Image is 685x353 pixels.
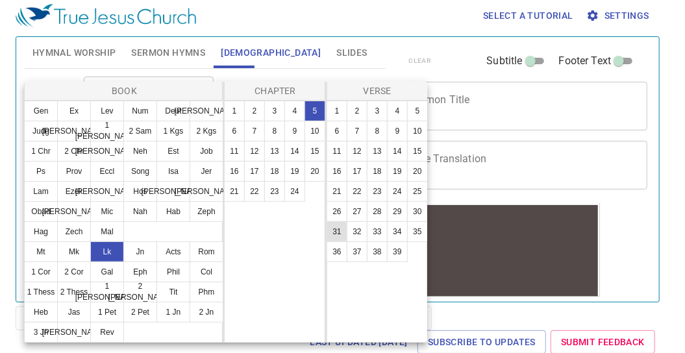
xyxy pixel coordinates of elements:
[284,161,305,182] button: 19
[264,101,285,121] button: 3
[347,121,367,141] button: 7
[24,262,58,282] button: 1 Cor
[347,161,367,182] button: 17
[407,101,428,121] button: 5
[264,121,285,141] button: 8
[367,201,388,222] button: 28
[367,121,388,141] button: 8
[244,181,265,202] button: 22
[190,302,223,323] button: 2 Jn
[90,262,124,282] button: Gal
[24,161,58,182] button: Ps
[190,121,223,141] button: 2 Kgs
[24,322,58,343] button: 3 Jn
[407,201,428,222] button: 30
[367,181,388,202] button: 23
[264,181,285,202] button: 23
[387,221,408,242] button: 34
[90,302,124,323] button: 1 Pet
[156,101,190,121] button: Deut
[123,161,157,182] button: Song
[224,121,245,141] button: 6
[156,181,190,202] button: [PERSON_NAME]
[57,181,91,202] button: Ezek
[327,101,347,121] button: 1
[24,241,58,262] button: Mt
[90,161,124,182] button: Eccl
[156,241,190,262] button: Acts
[387,181,408,202] button: 24
[407,161,428,182] button: 20
[57,201,91,222] button: [PERSON_NAME]
[90,201,124,222] button: Mic
[156,141,190,162] button: Est
[57,161,91,182] button: Prov
[156,161,190,182] button: Isa
[90,322,124,343] button: Rev
[387,141,408,162] button: 14
[244,121,265,141] button: 7
[347,141,367,162] button: 12
[347,221,367,242] button: 32
[347,201,367,222] button: 27
[367,101,388,121] button: 3
[190,241,223,262] button: Rom
[24,121,58,141] button: Judg
[90,121,124,141] button: 1 [PERSON_NAME]
[156,302,190,323] button: 1 Jn
[123,201,157,222] button: Nah
[407,181,428,202] button: 25
[24,181,58,202] button: Lam
[387,241,408,262] button: 39
[57,241,91,262] button: Mk
[90,141,124,162] button: [PERSON_NAME]
[57,262,91,282] button: 2 Cor
[190,262,223,282] button: Col
[24,201,58,222] button: Obad
[387,161,408,182] button: 19
[123,181,157,202] button: Hos
[190,141,223,162] button: Job
[327,161,347,182] button: 16
[367,141,388,162] button: 13
[305,161,325,182] button: 20
[57,121,91,141] button: [PERSON_NAME]
[57,322,91,343] button: [PERSON_NAME]
[190,181,223,202] button: [PERSON_NAME]
[327,241,347,262] button: 36
[123,262,157,282] button: Eph
[24,221,58,242] button: Hag
[264,161,285,182] button: 18
[327,121,347,141] button: 6
[57,302,91,323] button: Jas
[123,121,157,141] button: 2 Sam
[284,181,305,202] button: 24
[347,101,367,121] button: 2
[284,101,305,121] button: 4
[90,101,124,121] button: Lev
[123,101,157,121] button: Num
[224,141,245,162] button: 11
[190,161,223,182] button: Jer
[90,282,124,302] button: 1 [PERSON_NAME]
[387,121,408,141] button: 9
[123,302,157,323] button: 2 Pet
[305,121,325,141] button: 10
[57,221,91,242] button: Zech
[224,181,245,202] button: 21
[24,101,58,121] button: Gen
[123,282,157,302] button: 2 [PERSON_NAME]
[123,241,157,262] button: Jn
[57,141,91,162] button: 2 Chr
[57,101,91,121] button: Ex
[190,282,223,302] button: Phm
[367,221,388,242] button: 33
[190,201,223,222] button: Zeph
[327,201,347,222] button: 26
[244,101,265,121] button: 2
[347,241,367,262] button: 37
[123,141,157,162] button: Neh
[327,221,347,242] button: 31
[387,101,408,121] button: 4
[367,241,388,262] button: 38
